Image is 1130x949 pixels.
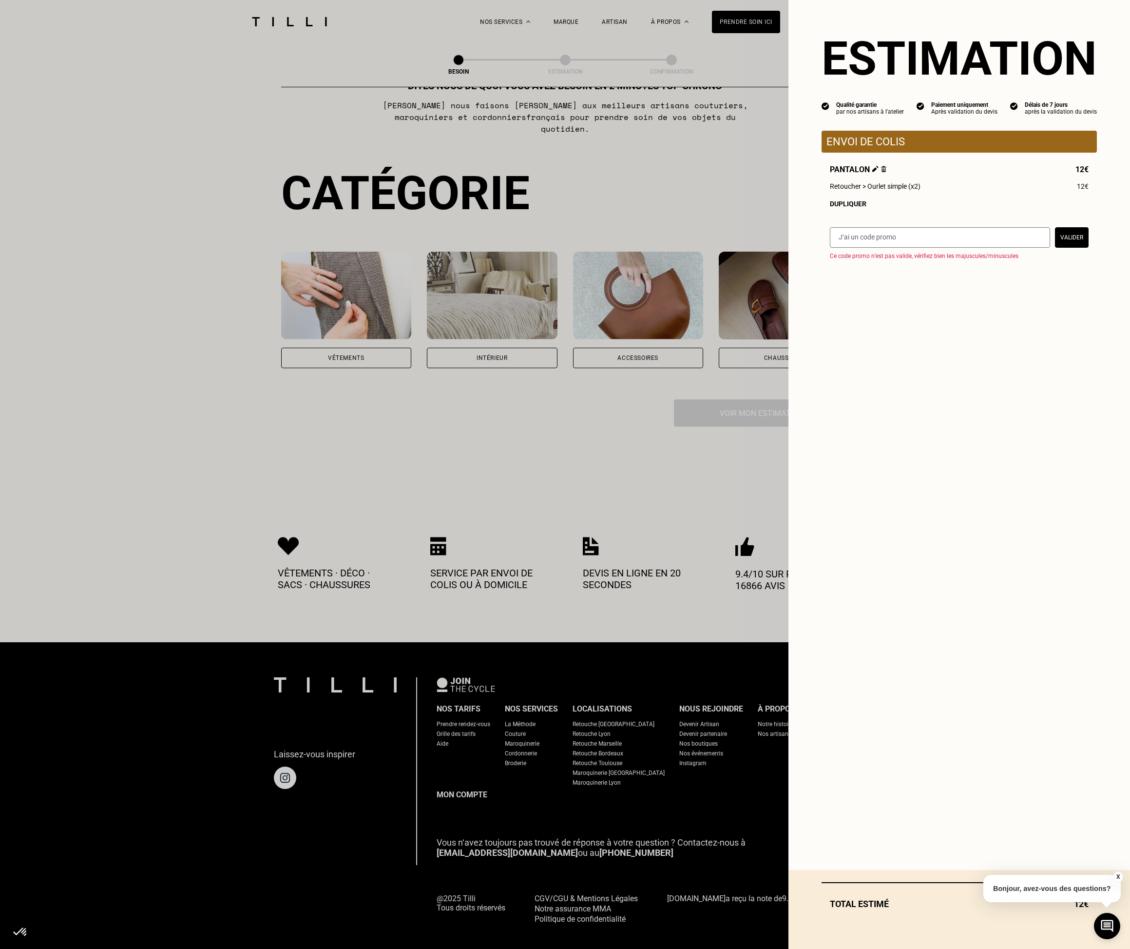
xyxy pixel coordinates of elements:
img: Éditer [872,166,879,172]
span: Retoucher > Ourlet simple (x2) [830,182,920,190]
div: après la validation du devis [1025,108,1097,115]
button: Valider [1055,227,1089,248]
span: 12€ [1075,165,1089,174]
div: Paiement uniquement [931,101,997,108]
span: Pantalon [830,165,886,174]
div: Après validation du devis [931,108,997,115]
section: Estimation [822,31,1097,86]
p: Envoi de colis [826,136,1092,148]
img: icon list info [822,101,829,110]
img: icon list info [1010,101,1018,110]
input: J‘ai un code promo [830,227,1050,248]
img: Supprimer [881,166,886,172]
div: par nos artisans à l'atelier [836,108,904,115]
span: 12€ [1077,182,1089,190]
div: Qualité garantie [836,101,904,108]
button: X [1113,871,1123,882]
img: icon list info [917,101,924,110]
div: Dupliquer [830,200,1089,208]
p: Bonjour, avez-vous des questions? [983,875,1121,902]
div: Délais de 7 jours [1025,101,1097,108]
p: Ce code promo n’est pas valide, vérifiez bien les majuscules/minuscules [830,253,1097,259]
div: Total estimé [822,899,1097,909]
